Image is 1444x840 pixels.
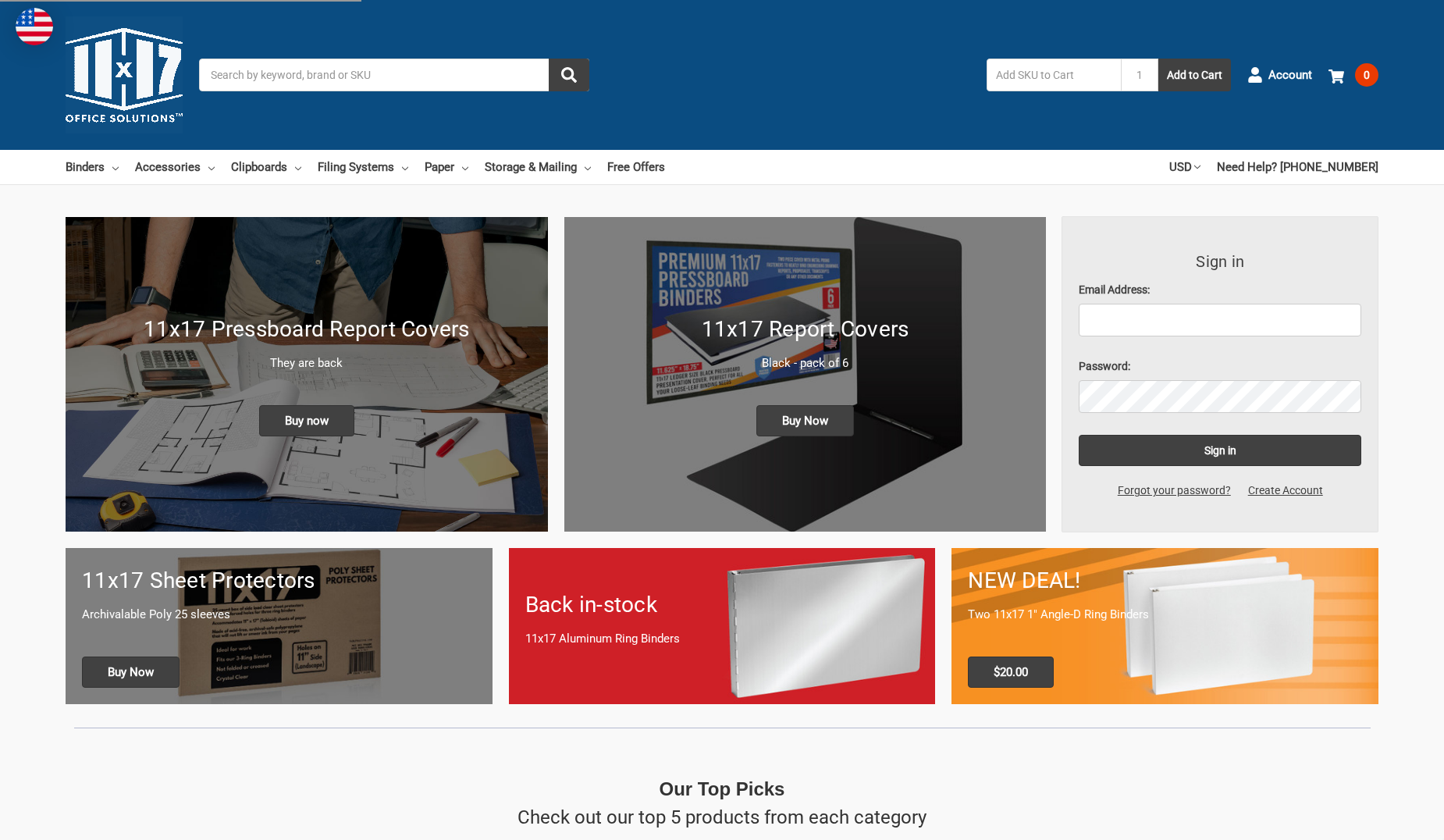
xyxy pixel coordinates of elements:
[82,564,476,597] h1: 11x17 Sheet Protectors
[82,354,532,372] p: They are back
[16,8,53,45] img: duty and tax information for United States
[1355,63,1378,87] span: 0
[66,150,119,184] a: Binders
[968,564,1362,597] h1: NEW DEAL!
[1169,150,1200,184] a: USD
[1079,282,1361,298] label: Email Address:
[1158,59,1231,91] button: Add to Cart
[66,217,548,532] a: New 11x17 Pressboard Binders 11x17 Pressboard Report Covers They are back Buy now
[318,150,408,184] a: Filing Systems
[607,150,665,184] a: Free Offers
[951,548,1378,703] a: 11x17 Binder 2-pack only $20.00 NEW DEAL! Two 11x17 1" Angle-D Ring Binders $20.00
[66,217,548,532] img: New 11x17 Pressboard Binders
[581,313,1030,346] h1: 11x17 Report Covers
[1239,482,1332,499] a: Create Account
[1079,435,1361,466] input: Sign in
[485,150,591,184] a: Storage & Mailing
[259,405,354,436] span: Buy now
[1247,55,1312,95] a: Account
[509,548,936,703] a: Back in-stock 11x17 Aluminum Ring Binders
[1079,358,1361,375] label: Password:
[82,606,476,624] p: Archivalable Poly 25 sleeves
[756,405,854,436] span: Buy Now
[66,16,183,133] img: 11x17.com
[564,217,1047,532] img: 11x17 Report Covers
[82,657,180,688] span: Buy Now
[1268,66,1312,84] span: Account
[660,775,785,803] p: Our Top Picks
[525,630,919,648] p: 11x17 Aluminum Ring Binders
[1109,482,1239,499] a: Forgot your password?
[1217,150,1378,184] a: Need Help? [PHONE_NUMBER]
[135,150,215,184] a: Accessories
[231,150,301,184] a: Clipboards
[564,217,1047,532] a: 11x17 Report Covers 11x17 Report Covers Black - pack of 6 Buy Now
[66,548,493,703] a: 11x17 sheet protectors 11x17 Sheet Protectors Archivalable Poly 25 sleeves Buy Now
[517,803,927,831] p: Check out our top 5 products from each category
[199,59,589,91] input: Search by keyword, brand or SKU
[968,657,1054,688] span: $20.00
[581,354,1030,372] p: Black - pack of 6
[968,606,1362,624] p: Two 11x17 1" Angle-D Ring Binders
[425,150,468,184] a: Paper
[987,59,1121,91] input: Add SKU to Cart
[1328,55,1378,95] a: 0
[1079,250,1361,273] h3: Sign in
[525,589,919,621] h1: Back in-stock
[82,313,532,346] h1: 11x17 Pressboard Report Covers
